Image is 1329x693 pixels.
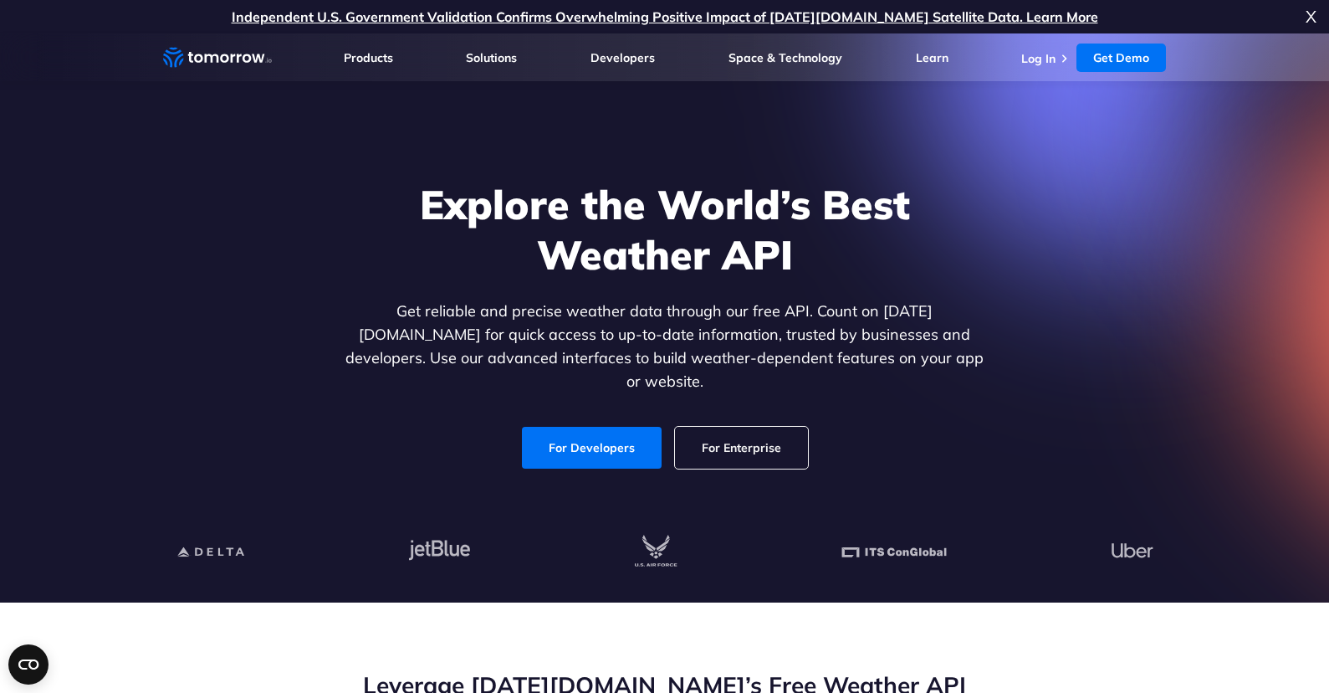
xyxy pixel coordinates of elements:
a: Solutions [466,50,517,65]
h1: Explore the World’s Best Weather API [342,179,988,280]
a: Learn [916,50,948,65]
p: Get reliable and precise weather data through our free API. Count on [DATE][DOMAIN_NAME] for quic... [342,300,988,393]
a: Developers [590,50,655,65]
a: Independent U.S. Government Validation Confirms Overwhelming Positive Impact of [DATE][DOMAIN_NAM... [232,8,1098,25]
a: Space & Technology [728,50,842,65]
button: Open CMP widget [8,644,49,685]
a: Get Demo [1076,44,1166,72]
a: Log In [1021,51,1056,66]
a: Products [344,50,393,65]
a: For Developers [522,427,662,469]
a: Home link [163,45,272,70]
a: For Enterprise [675,427,808,469]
